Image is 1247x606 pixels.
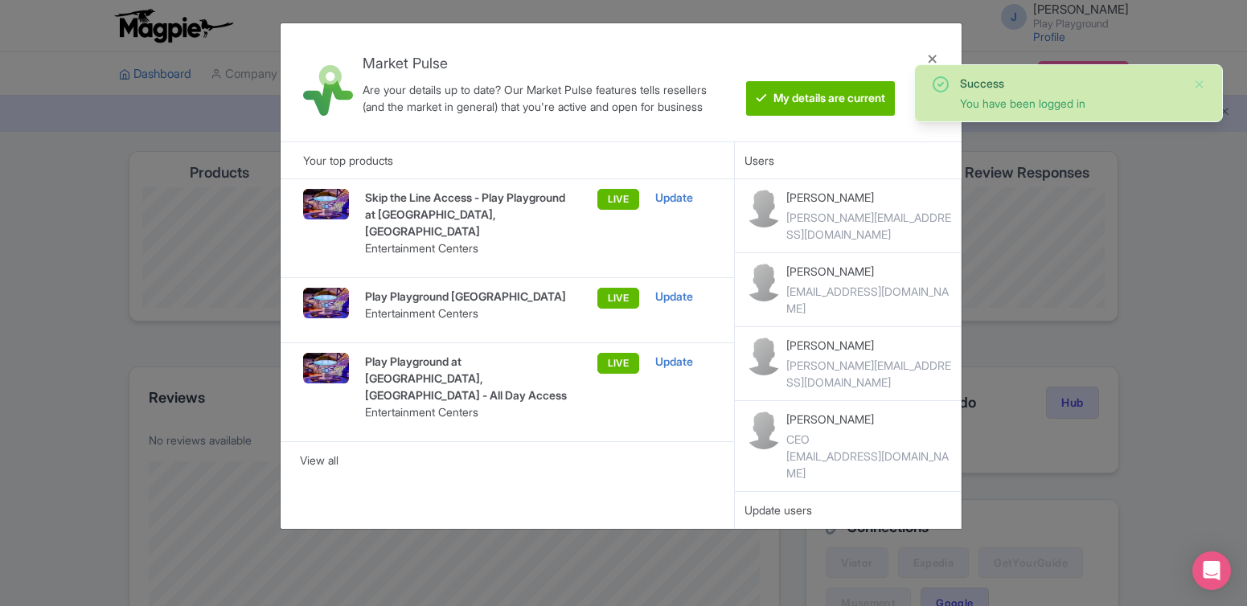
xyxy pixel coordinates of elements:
[786,283,952,317] div: [EMAIL_ADDRESS][DOMAIN_NAME]
[745,411,783,449] img: contact-b11cc6e953956a0c50a2f97983291f06.png
[786,263,952,280] p: [PERSON_NAME]
[786,209,952,243] div: [PERSON_NAME][EMAIL_ADDRESS][DOMAIN_NAME]
[303,353,349,383] img: Frolic-Game_wygayo.jpg
[365,305,567,321] p: Entertainment Centers
[281,141,734,178] div: Your top products
[300,452,715,469] div: View all
[786,431,952,448] div: CEO
[745,502,952,519] div: Update users
[303,189,349,219] img: Frolic-Game_wygayo.jpg
[745,189,783,227] img: contact-b11cc6e953956a0c50a2f97983291f06.png
[655,189,712,207] div: Update
[365,288,567,305] p: Play Playground [GEOGRAPHIC_DATA]
[655,288,712,305] div: Update
[745,263,783,301] img: contact-b11cc6e953956a0c50a2f97983291f06.png
[303,288,349,318] img: Frolic-Game_wygayo.jpg
[786,411,952,428] p: [PERSON_NAME]
[786,189,952,206] p: [PERSON_NAME]
[363,55,727,72] h4: Market Pulse
[655,353,712,371] div: Update
[1193,75,1206,94] button: Close
[365,240,567,256] p: Entertainment Centers
[786,448,952,481] div: [EMAIL_ADDRESS][DOMAIN_NAME]
[735,141,962,178] div: Users
[786,357,952,391] div: [PERSON_NAME][EMAIL_ADDRESS][DOMAIN_NAME]
[746,81,895,116] btn: My details are current
[365,403,567,420] p: Entertainment Centers
[1192,551,1231,590] div: Open Intercom Messenger
[365,189,567,240] p: Skip the Line Access - Play Playground at [GEOGRAPHIC_DATA], [GEOGRAPHIC_DATA]
[303,65,354,116] img: market_pulse-1-0a5220b3d29e4a0de46fb7534bebe030.svg
[745,337,783,375] img: contact-b11cc6e953956a0c50a2f97983291f06.png
[960,95,1180,112] div: You have been logged in
[365,353,567,403] p: Play Playground at [GEOGRAPHIC_DATA], [GEOGRAPHIC_DATA] - All Day Access
[363,81,727,115] div: Are your details up to date? Our Market Pulse features tells resellers (and the market in general...
[786,337,952,354] p: [PERSON_NAME]
[960,75,1180,92] div: Success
